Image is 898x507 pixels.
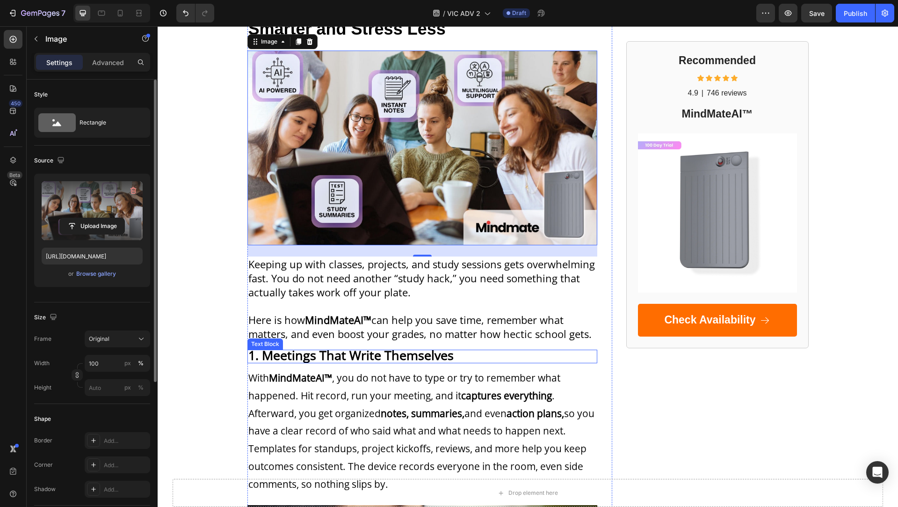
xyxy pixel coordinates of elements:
[809,9,825,17] span: Save
[76,269,116,279] button: Browse gallery
[530,62,541,72] p: 4.9
[866,461,889,484] div: Open Intercom Messenger
[480,81,639,96] h2: MindMateAI™
[544,62,546,72] p: |
[34,335,51,343] label: Frame
[480,278,639,311] a: Check Availability
[85,331,150,347] button: Original
[101,11,122,20] div: Image
[138,359,144,367] div: %
[91,416,429,464] span: Templates for standups, project kickoffs, reviews, and more help you keep outcomes consistent. Th...
[836,4,875,22] button: Publish
[147,287,214,301] strong: MindMateAI™
[549,62,589,72] p: 746 reviews
[223,381,251,394] strong: notes,
[89,335,109,343] span: Original
[122,358,133,369] button: %
[253,381,307,394] strong: summaries,
[135,382,146,393] button: px
[85,379,150,396] input: px%
[34,154,66,167] div: Source
[304,363,394,376] strong: captures everything
[111,345,174,358] strong: MindMateAI™
[59,218,125,235] button: Upload Image
[91,231,437,273] span: Keeping up with classes, projects, and study sessions gets overwhelming fast. You do not need ano...
[34,485,56,493] div: Shadow
[68,268,74,279] span: or
[124,359,131,367] div: px
[349,381,406,394] strong: action plans,
[4,4,70,22] button: 7
[80,112,137,133] div: Rectangle
[104,437,148,445] div: Add...
[91,320,296,338] strong: 1. Meetings That Write Themselves
[34,461,53,469] div: Corner
[9,100,22,107] div: 450
[45,33,125,44] p: Image
[46,58,72,67] p: Settings
[443,8,445,18] span: /
[90,24,440,219] img: gempages_559726889166439209-61fc6644-ba09-4c25-8daf-b2cc5cea3735.jpg
[351,463,400,470] div: Drop element here
[76,270,116,278] div: Browse gallery
[34,311,59,324] div: Size
[512,9,526,17] span: Draft
[90,230,440,316] div: Rich Text Editor. Editing area: main
[34,90,48,99] div: Style
[34,415,51,423] div: Shape
[7,171,22,179] div: Beta
[92,314,123,322] div: Text Block
[480,108,639,267] img: gempages_559726889166439209-42ecef14-d550-4636-9101-668a27463443.jpg
[447,8,480,18] span: VIC ADV 2
[844,8,867,18] div: Publish
[34,383,51,392] label: Height
[91,345,437,411] span: With , you do not have to type or try to remember what happened. Hit record, run your meeting, an...
[480,27,639,43] h2: Recommended
[507,287,598,301] p: Check Availability
[91,287,434,315] span: Here is how can help you save time, remember what matters, and even boost your grades, no matter ...
[34,436,52,445] div: Border
[122,382,133,393] button: %
[801,4,832,22] button: Save
[61,7,65,19] p: 7
[158,26,898,507] iframe: Design area
[135,358,146,369] button: px
[138,383,144,392] div: %
[104,461,148,470] div: Add...
[176,4,214,22] div: Undo/Redo
[92,58,124,67] p: Advanced
[34,359,50,367] label: Width
[85,355,150,372] input: px%
[104,485,148,494] div: Add...
[42,248,143,265] input: https://example.com/image.jpg
[124,383,131,392] div: px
